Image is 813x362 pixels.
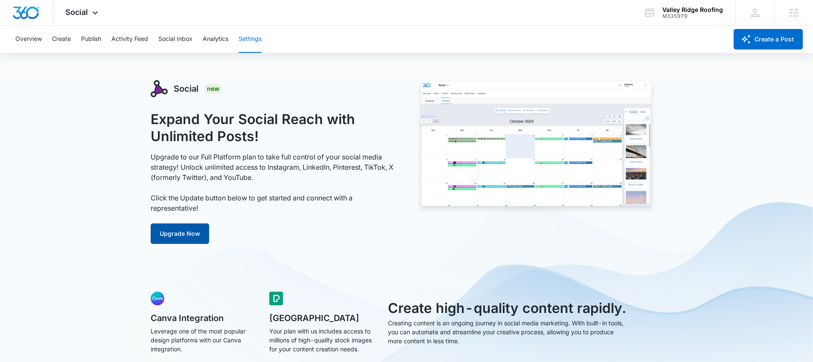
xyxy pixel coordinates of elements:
[388,298,628,319] h3: Create high-quality content rapidly.
[151,223,209,244] a: Upgrade Now
[174,82,198,95] h3: Social
[52,26,71,53] button: Create
[204,84,222,94] div: New
[15,26,42,53] button: Overview
[151,152,397,213] p: Upgrade to our Full Platform plan to take full control of your social media strategy! Unlock unli...
[158,26,192,53] button: Social Inbox
[65,8,88,17] span: Social
[734,29,803,49] button: Create a Post
[81,26,101,53] button: Publish
[269,314,376,322] h5: [GEOGRAPHIC_DATA]
[203,26,228,53] button: Analytics
[151,111,397,145] h1: Expand Your Social Reach with Unlimited Posts!
[269,327,376,353] p: Your plan with us includes access to millions of high-quality stock images for your content creat...
[388,319,628,345] p: Creating content is an ongoing journey in social media marketing. With built-in tools, you can au...
[662,6,723,13] div: account name
[151,314,257,322] h5: Canva Integration
[239,26,262,53] button: Settings
[662,13,723,19] div: account id
[151,327,257,353] p: Leverage one of the most popular design platforms with our Canva integration.
[111,26,148,53] button: Activity Feed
